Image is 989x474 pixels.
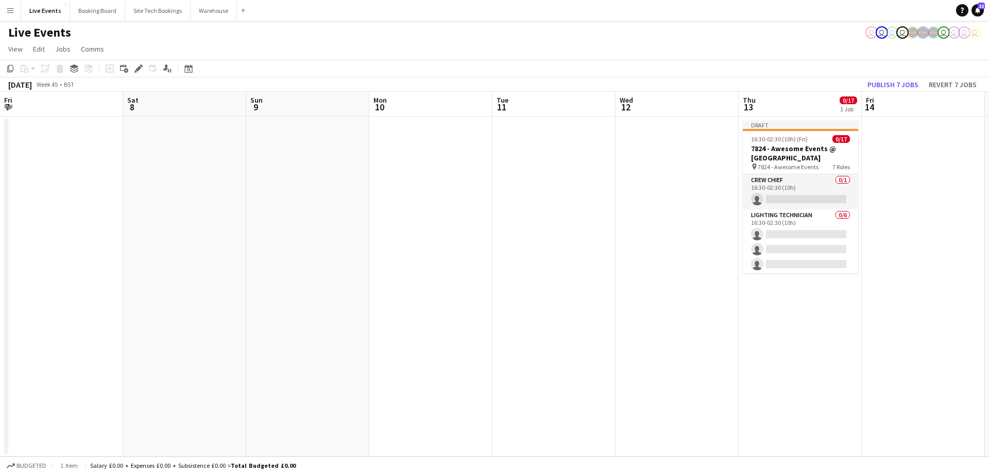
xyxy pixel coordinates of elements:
span: Budgeted [16,462,46,469]
h3: 7824 - Awesome Events @ [GEOGRAPHIC_DATA] [743,144,858,162]
button: Live Events [21,1,70,21]
span: 0/17 [832,135,850,143]
app-user-avatar: Technical Department [865,26,878,39]
app-user-avatar: Production Managers [917,26,929,39]
span: Edit [33,44,45,54]
a: Comms [77,42,108,56]
h1: Live Events [8,25,71,40]
span: 0/17 [840,96,857,104]
app-user-avatar: Technical Department [958,26,970,39]
app-user-avatar: Andrew Gorman [886,26,898,39]
app-card-role: Crew Chief0/116:30-02:30 (10h) [743,174,858,209]
span: Tue [497,95,508,105]
button: Booking Board [70,1,125,21]
span: Sun [250,95,263,105]
div: Salary £0.00 + Expenses £0.00 + Subsistence £0.00 = [90,462,296,469]
span: 7824 - Awesome Events [758,163,819,171]
div: BST [64,80,74,88]
app-user-avatar: Ollie Rolfe [937,26,950,39]
button: Revert 7 jobs [925,78,981,91]
a: 22 [971,4,984,17]
span: 9 [249,101,263,113]
div: 1 Job [840,105,857,113]
span: 7 [3,101,12,113]
span: 1 item [57,462,81,469]
span: Thu [743,95,756,105]
span: Total Budgeted £0.00 [231,462,296,469]
span: Fri [4,95,12,105]
span: 13 [741,101,756,113]
div: [DATE] [8,79,32,90]
app-card-role: Lighting Technician0/616:30-02:30 (10h) [743,209,858,319]
span: Mon [373,95,387,105]
span: Wed [620,95,633,105]
app-user-avatar: Technical Department [948,26,960,39]
span: 11 [495,101,508,113]
a: View [4,42,27,56]
span: Sat [127,95,139,105]
span: 7 Roles [832,163,850,171]
app-user-avatar: Technical Department [968,26,981,39]
button: Warehouse [191,1,237,21]
a: Jobs [51,42,75,56]
span: Fri [866,95,874,105]
button: Publish 7 jobs [863,78,923,91]
app-job-card: Draft16:30-02:30 (10h) (Fri)0/177824 - Awesome Events @ [GEOGRAPHIC_DATA] 7824 - Awesome Events7 ... [743,121,858,273]
app-user-avatar: Production Managers [927,26,940,39]
app-user-avatar: Eden Hopkins [896,26,909,39]
span: Week 45 [34,80,60,88]
a: Edit [29,42,49,56]
span: 10 [372,101,387,113]
span: View [8,44,23,54]
span: 12 [618,101,633,113]
div: Draft [743,121,858,129]
span: Comms [81,44,104,54]
span: Jobs [55,44,71,54]
app-user-avatar: Nadia Addada [876,26,888,39]
span: 8 [126,101,139,113]
span: 22 [978,3,985,9]
app-user-avatar: Production Managers [907,26,919,39]
button: Budgeted [5,460,48,471]
span: 14 [864,101,874,113]
button: Site Tech Bookings [125,1,191,21]
span: 16:30-02:30 (10h) (Fri) [751,135,808,143]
